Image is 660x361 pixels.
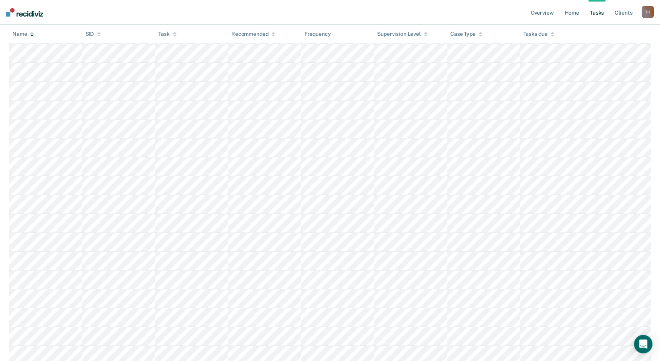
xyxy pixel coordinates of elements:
button: TH [642,6,654,18]
div: Open Intercom Messenger [634,335,652,353]
div: Tasks due [523,31,554,37]
div: Supervision Level [377,31,428,37]
div: SID [85,31,101,37]
div: Task [158,31,176,37]
div: Frequency [304,31,331,37]
div: Recommended [231,31,275,37]
div: T H [642,6,654,18]
div: Name [12,31,34,37]
div: Case Type [450,31,483,37]
img: Recidiviz [6,8,43,17]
